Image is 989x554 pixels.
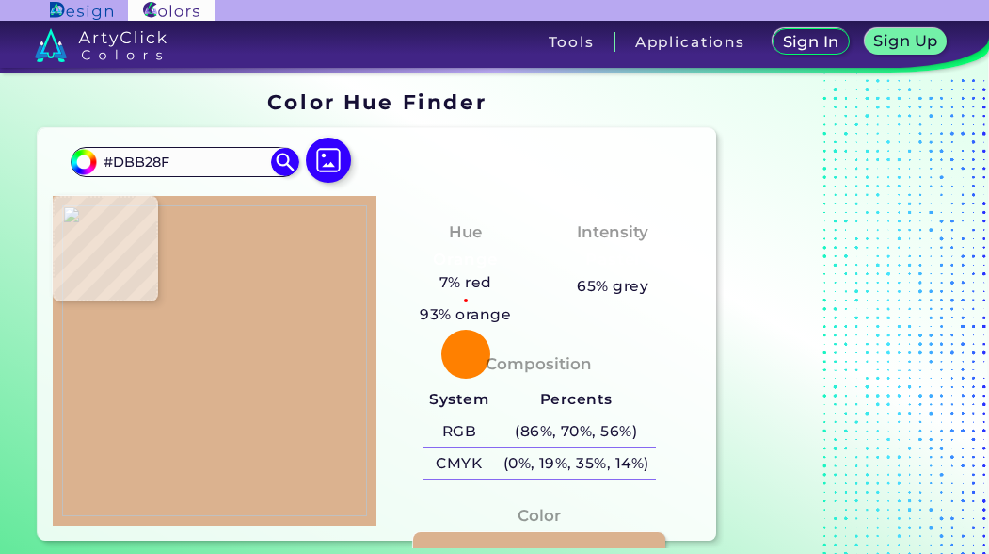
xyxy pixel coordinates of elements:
h3: Applications [635,35,745,49]
img: logo_artyclick_colors_white.svg [35,28,167,62]
h5: (0%, 19%, 35%, 14%) [496,448,656,479]
h5: 7% red [432,270,499,295]
h5: Sign Up [877,34,935,48]
h5: RGB [423,416,496,448]
img: icon search [271,148,299,176]
h4: Hue [449,219,482,246]
a: Sign Up [869,30,943,54]
h5: (86%, 70%, 56%) [496,416,656,448]
img: ArtyClick Design logo [50,2,113,20]
h4: Color [518,502,561,530]
h5: 65% grey [577,274,648,299]
input: type color.. [97,149,272,174]
h3: Pastel [578,249,648,271]
h5: System [423,384,496,415]
a: Sign In [776,30,845,54]
h1: Color Hue Finder [267,88,487,116]
h3: Orange [425,249,506,271]
h5: CMYK [423,448,496,479]
h5: 93% orange [413,302,518,327]
h5: Percents [496,384,656,415]
h5: Sign In [786,35,837,49]
h4: Intensity [577,219,648,246]
iframe: Advertisement [724,84,959,549]
img: 259d5f9b-9953-4472-ba84-fd24fc8e7c9d [62,205,368,516]
h4: Composition [486,350,592,378]
img: icon picture [306,138,351,183]
h3: Tools [549,35,595,49]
